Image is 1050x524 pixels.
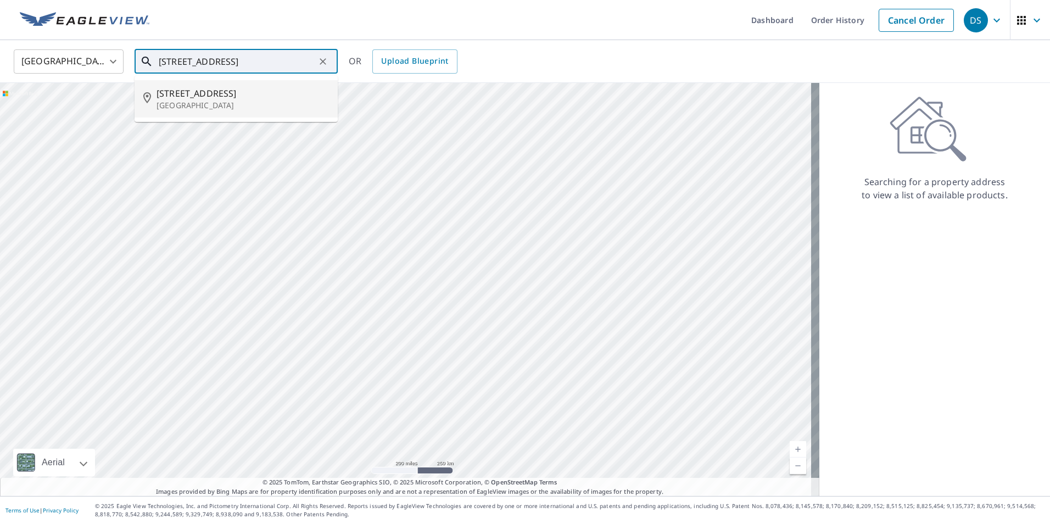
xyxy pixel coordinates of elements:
[38,449,68,476] div: Aerial
[14,46,124,77] div: [GEOGRAPHIC_DATA]
[964,8,988,32] div: DS
[790,458,806,474] a: Current Level 5, Zoom Out
[157,87,329,100] span: [STREET_ADDRESS]
[5,506,40,514] a: Terms of Use
[159,46,315,77] input: Search by address or latitude-longitude
[491,478,537,486] a: OpenStreetMap
[13,449,95,476] div: Aerial
[372,49,457,74] a: Upload Blueprint
[43,506,79,514] a: Privacy Policy
[790,441,806,458] a: Current Level 5, Zoom In
[879,9,954,32] a: Cancel Order
[381,54,448,68] span: Upload Blueprint
[349,49,457,74] div: OR
[95,502,1045,519] p: © 2025 Eagle View Technologies, Inc. and Pictometry International Corp. All Rights Reserved. Repo...
[315,54,331,69] button: Clear
[539,478,557,486] a: Terms
[262,478,557,487] span: © 2025 TomTom, Earthstar Geographics SIO, © 2025 Microsoft Corporation, ©
[20,12,149,29] img: EV Logo
[5,507,79,514] p: |
[157,100,329,111] p: [GEOGRAPHIC_DATA]
[861,175,1008,202] p: Searching for a property address to view a list of available products.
